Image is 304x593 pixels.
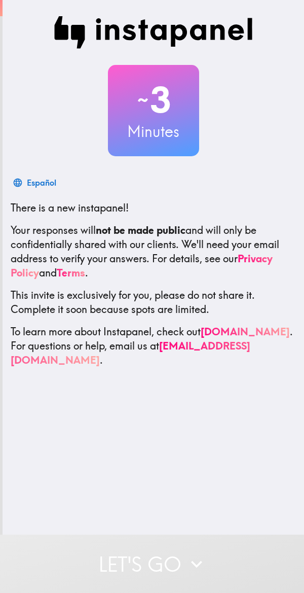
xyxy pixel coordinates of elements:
[108,79,199,121] h2: 3
[96,224,185,236] b: not be made public
[136,85,150,115] span: ~
[11,339,250,366] a: [EMAIL_ADDRESS][DOMAIN_NAME]
[11,288,296,317] p: This invite is exclusively for you, please do not share it. Complete it soon because spots are li...
[54,16,253,49] img: Instapanel
[11,252,273,279] a: Privacy Policy
[11,172,60,193] button: Español
[27,176,56,190] div: Español
[108,121,199,142] h3: Minutes
[11,325,296,367] p: To learn more about Instapanel, check out . For questions or help, email us at .
[201,325,290,338] a: [DOMAIN_NAME]
[57,266,85,279] a: Terms
[11,201,129,214] span: There is a new instapanel!
[11,223,296,280] p: Your responses will and will only be confidentially shared with our clients. We'll need your emai...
